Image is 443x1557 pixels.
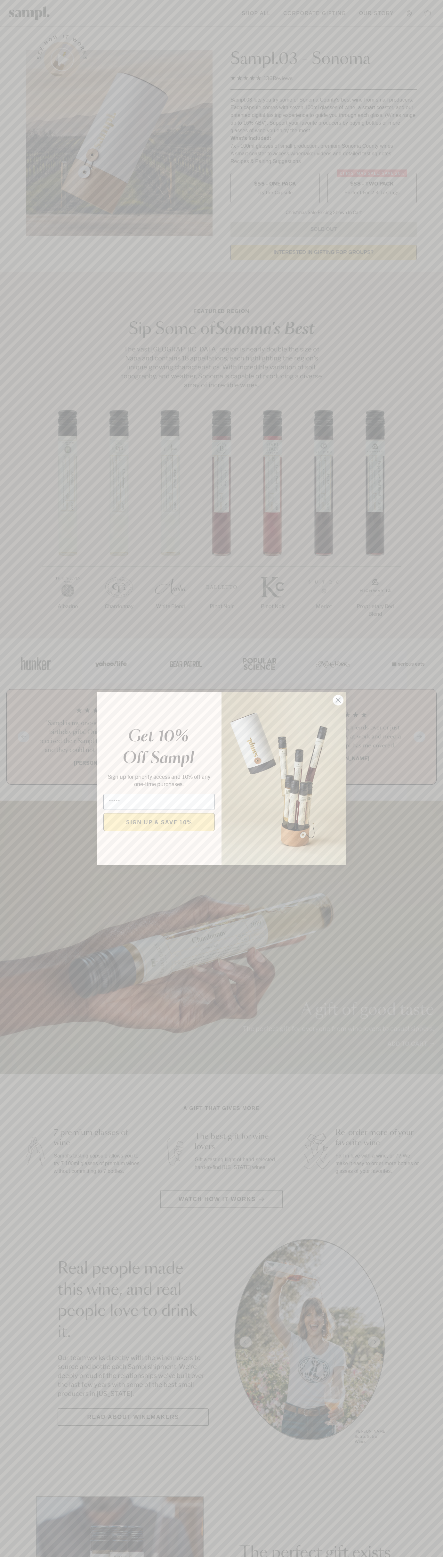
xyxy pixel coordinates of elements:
img: 96933287-25a1-481a-a6d8-4dd623390dc6.png [221,692,346,865]
input: Email [103,794,215,810]
button: Close dialog [333,695,344,706]
span: Sign up for priority access and 10% off any one-time purchases. [108,773,210,787]
button: SIGN UP & SAVE 10% [103,813,215,831]
em: Get 10% Off Sampl [123,729,194,766]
